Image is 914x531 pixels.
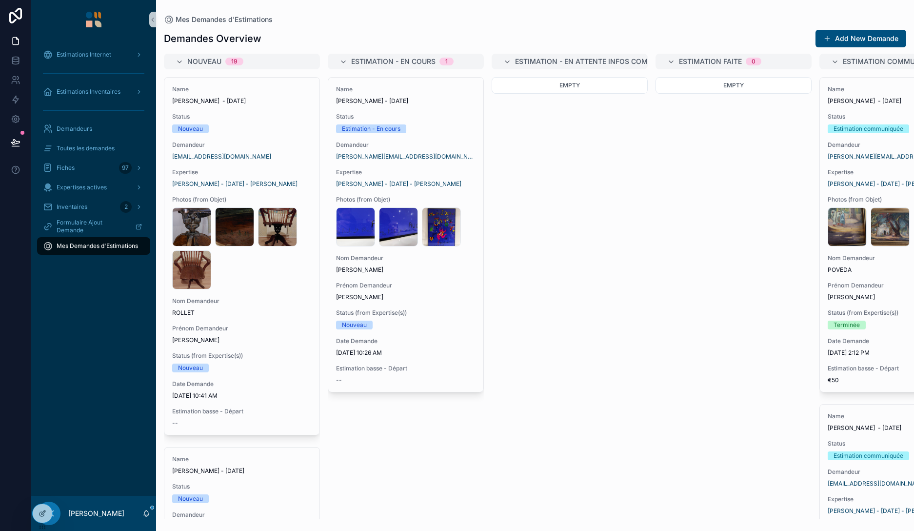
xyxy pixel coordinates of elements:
[172,309,312,317] span: ROLLET
[172,336,312,344] span: [PERSON_NAME]
[37,46,150,63] a: Estimations Internet
[336,266,476,274] span: [PERSON_NAME]
[86,12,101,27] img: App logo
[176,15,273,24] span: Mes Demandes d'Estimations
[336,196,476,204] span: Photos (from Objet)
[834,124,903,133] div: Estimation communiquée
[164,15,273,24] a: Mes Demandes d'Estimations
[752,58,755,65] div: 0
[679,57,742,66] span: Estimation faite
[172,419,178,427] span: --
[336,141,476,149] span: Demandeur
[172,297,312,305] span: Nom Demandeur
[351,57,436,66] span: Estimation - En cours
[342,321,367,329] div: Nouveau
[178,364,203,372] div: Nouveau
[119,162,132,174] div: 97
[57,125,92,133] span: Demandeurs
[342,124,400,133] div: Estimation - En cours
[164,32,261,45] h1: Demandes Overview
[57,144,115,152] span: Toutes les demandes
[172,196,312,204] span: Photos (from Objet)
[187,57,221,66] span: Nouveau
[57,203,87,211] span: Inventaires
[57,164,75,172] span: Fiches
[172,455,312,463] span: Name
[834,451,903,460] div: Estimation communiquée
[57,184,107,191] span: Expertises actives
[172,325,312,332] span: Prénom Demandeur
[68,509,124,518] p: [PERSON_NAME]
[172,483,312,490] span: Status
[336,85,476,93] span: Name
[37,120,150,138] a: Demandeurs
[336,337,476,345] span: Date Demande
[57,51,111,59] span: Estimations Internet
[172,113,312,121] span: Status
[172,97,312,105] span: [PERSON_NAME] - [DATE]
[336,168,476,176] span: Expertise
[37,198,150,216] a: Inventaires2
[172,408,312,415] span: Estimation basse - Départ
[336,282,476,289] span: Prénom Demandeur
[172,85,312,93] span: Name
[336,153,476,161] a: [PERSON_NAME][EMAIL_ADDRESS][DOMAIN_NAME]
[336,376,342,384] span: --
[37,159,150,177] a: Fiches97
[231,58,238,65] div: 19
[336,309,476,317] span: Status (from Expertise(s))
[336,349,476,357] span: [DATE] 10:26 AM
[37,179,150,196] a: Expertises actives
[559,82,580,89] span: Empty
[815,30,906,47] button: Add New Demande
[178,124,203,133] div: Nouveau
[328,77,484,392] a: Name[PERSON_NAME] - [DATE]StatusEstimation - En coursDemandeur[PERSON_NAME][EMAIL_ADDRESS][DOMAIN...
[37,83,150,101] a: Estimations Inventaires
[172,467,312,475] span: [PERSON_NAME] - [DATE]
[172,141,312,149] span: Demandeur
[336,97,476,105] span: [PERSON_NAME] - [DATE]
[57,219,127,234] span: Formulaire Ajout Demande
[172,380,312,388] span: Date Demande
[37,237,150,255] a: Mes Demandes d'Estimations
[172,153,271,161] a: [EMAIL_ADDRESS][DOMAIN_NAME]
[336,180,461,188] a: [PERSON_NAME] - [DATE] - [PERSON_NAME]
[336,113,476,121] span: Status
[57,88,120,96] span: Estimations Inventaires
[120,201,132,213] div: 2
[178,494,203,503] div: Nouveau
[37,140,150,157] a: Toutes les demandes
[31,39,156,267] div: scrollable content
[336,254,476,262] span: Nom Demandeur
[172,511,312,519] span: Demandeur
[172,168,312,176] span: Expertise
[172,352,312,360] span: Status (from Expertise(s))
[445,58,448,65] div: 1
[164,77,320,435] a: Name[PERSON_NAME] - [DATE]StatusNouveauDemandeur[EMAIL_ADDRESS][DOMAIN_NAME]Expertise[PERSON_NAME...
[515,57,656,66] span: Estimation - En attente infos compl
[172,392,312,400] span: [DATE] 10:41 AM
[834,321,860,329] div: Terminée
[723,82,744,89] span: Empty
[37,218,150,235] a: Formulaire Ajout Demande
[336,293,476,301] span: [PERSON_NAME]
[336,365,476,372] span: Estimation basse - Départ
[57,242,138,250] span: Mes Demandes d'Estimations
[172,180,298,188] a: [PERSON_NAME] - [DATE] - [PERSON_NAME]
